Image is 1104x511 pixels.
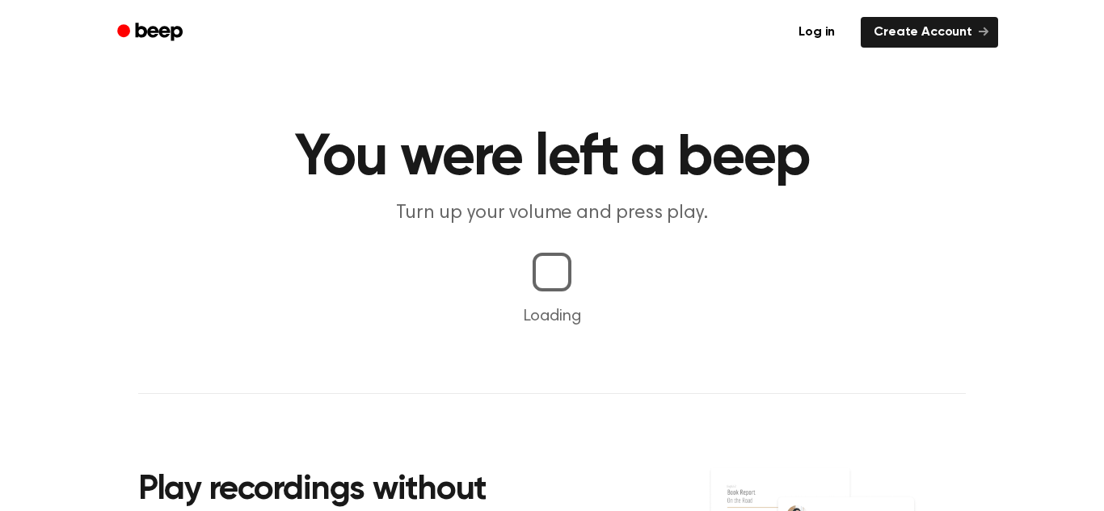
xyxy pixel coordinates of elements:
a: Log in [782,14,851,51]
a: Create Account [861,17,998,48]
p: Turn up your volume and press play. [242,200,862,227]
a: Beep [106,17,197,48]
h1: You were left a beep [138,129,966,187]
p: Loading [19,304,1085,329]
